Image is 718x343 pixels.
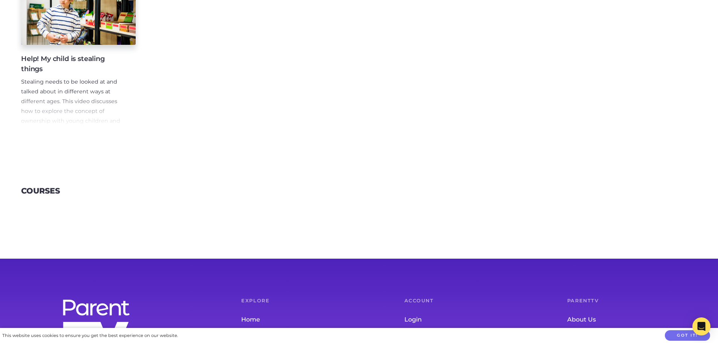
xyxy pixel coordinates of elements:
[2,332,178,340] div: This website uses cookies to ensure you get the best experience on our website.
[241,299,374,303] h6: Explore
[241,327,374,341] a: Parent Topics
[21,186,60,196] h3: Courses
[665,330,710,341] button: Got it!
[21,77,124,214] p: Stealing needs to be looked at and talked about in different ways at different ages. This video d...
[404,313,537,327] a: Login
[241,313,374,327] a: Home
[404,327,537,341] a: Join
[567,327,700,341] a: Contact Us
[692,317,710,335] div: Open Intercom Messenger
[567,313,700,327] a: About Us
[21,54,124,74] h4: Help! My child is stealing things
[404,299,537,303] h6: Account
[567,299,700,303] h6: ParentTV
